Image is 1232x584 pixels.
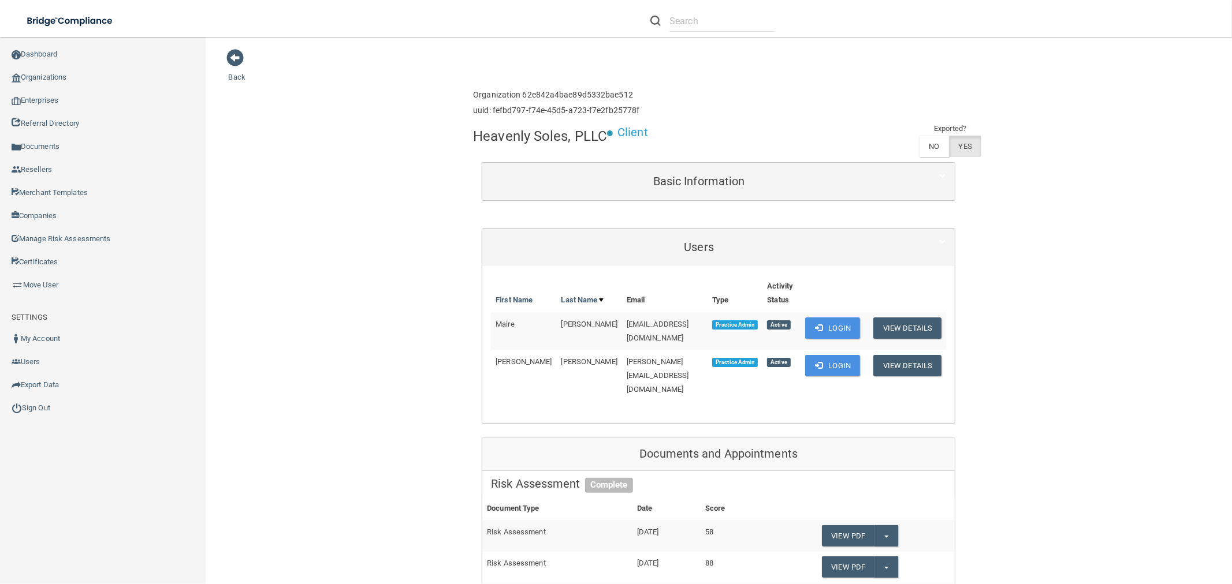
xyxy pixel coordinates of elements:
[805,317,860,339] button: Login
[949,136,981,157] label: YES
[491,477,946,490] h5: Risk Assessment
[622,275,708,312] th: Email
[561,293,604,307] a: Last Name
[12,143,21,152] img: icon-documents.8dae5593.png
[650,16,661,26] img: ic-search.3b580494.png
[12,310,47,324] label: SETTINGS
[12,50,21,59] img: ic_dashboard_dark.d01f4a41.png
[627,320,689,342] span: [EMAIL_ADDRESS][DOMAIN_NAME]
[496,293,533,307] a: First Name
[12,97,21,105] img: enterprise.0d942306.png
[669,10,775,32] input: Search
[482,437,955,471] div: Documents and Appointments
[708,275,762,312] th: Type
[822,556,875,578] a: View PDF
[12,73,21,83] img: organization-icon.f8decf85.png
[632,552,701,583] td: [DATE]
[712,320,758,330] span: Practice Admin
[12,334,21,343] img: ic_user_dark.df1a06c3.png
[585,478,633,493] span: Complete
[12,165,21,174] img: ic_reseller.de258add.png
[701,497,765,521] th: Score
[491,169,946,194] a: Basic Information
[17,9,124,33] img: bridge_compliance_login_screen.278c3ca4.svg
[627,357,689,394] span: [PERSON_NAME][EMAIL_ADDRESS][DOMAIN_NAME]
[701,552,765,583] td: 88
[767,320,790,330] span: Active
[805,355,860,376] button: Login
[491,175,907,188] h5: Basic Information
[632,520,701,551] td: [DATE]
[632,497,701,521] th: Date
[12,403,22,413] img: ic_power_dark.7ecde6b1.png
[712,358,758,367] span: Practice Admin
[873,317,941,339] button: View Details
[12,279,23,291] img: briefcase.64adab9b.png
[617,122,648,143] p: Client
[701,520,765,551] td: 58
[1033,503,1218,548] iframe: Drift Widget Chat Controller
[491,234,946,260] a: Users
[561,357,617,366] span: [PERSON_NAME]
[919,122,981,136] td: Exported?
[12,357,21,366] img: icon-users.e205127d.png
[496,320,515,328] span: Maire
[229,59,245,81] a: Back
[473,129,607,144] h4: Heavenly Soles, PLLC
[496,357,552,366] span: [PERSON_NAME]
[482,552,632,583] td: Risk Assessment
[919,136,948,157] label: NO
[561,320,617,328] span: [PERSON_NAME]
[762,275,801,312] th: Activity Status
[12,380,21,390] img: icon-export.b9366987.png
[491,241,907,253] h5: Users
[473,106,639,115] h6: uuid: fefbd797-f74e-45d5-a723-f7e2fb25778f
[767,358,790,367] span: Active
[873,355,941,376] button: View Details
[473,91,639,99] h6: Organization 62e842a4bae89d5332bae512
[822,525,875,546] a: View PDF
[482,520,632,551] td: Risk Assessment
[482,497,632,521] th: Document Type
